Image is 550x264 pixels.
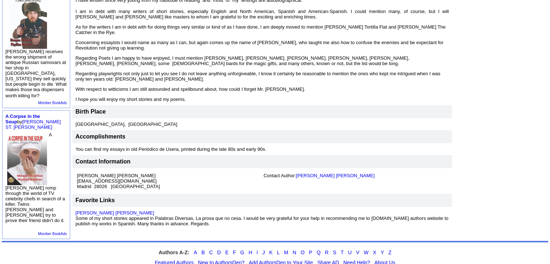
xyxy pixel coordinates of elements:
a: K [269,250,272,255]
a: T [341,250,344,255]
a: N [293,250,296,255]
a: Y [381,250,384,255]
font: Favorite Links [76,197,115,203]
a: [PERSON_NAME] ST. [PERSON_NAME] [5,119,61,130]
a: O [300,250,304,255]
a: S [333,250,336,255]
a: Member BookAds [38,101,67,105]
font: Accomplishments [76,133,125,140]
font: Contact Author: [264,173,375,178]
a: V [356,250,359,255]
a: W [364,250,368,255]
a: F [233,250,236,255]
a: H [248,250,252,255]
a: A Corpse in the Soup [5,114,40,124]
a: Z [388,250,392,255]
p: I am in debt with many writers of short stories, especially English and North American, Spanish a... [76,9,449,20]
p: With respect to witticisms I am still astounded and spellbound about, how could I forget Mr. [PER... [76,86,449,92]
font: [PERSON_NAME] [PERSON_NAME] [EMAIL_ADDRESS][DOMAIN_NAME] Madrid 28026 [GEOGRAPHIC_DATA] [77,173,160,189]
a: B [201,250,205,255]
a: G [240,250,244,255]
font: [GEOGRAPHIC_DATA], [GEOGRAPHIC_DATA] [76,122,177,127]
font: Some of my short stories appeared in Palabras Diversas, La prosa que no cesa. I would be very gra... [76,210,448,226]
a: [PERSON_NAME] [PERSON_NAME] [296,173,374,178]
p: Concerning essayists I would name as many as I can, but again comes up the name of [PERSON_NAME],... [76,40,449,51]
a: M [284,250,289,255]
a: P [309,250,312,255]
p: As for the writers I am in debt with for doing things very similar or kind of as I have done, I a... [76,24,449,35]
a: E [225,250,229,255]
a: Member BookAds [38,232,67,236]
a: C [209,250,213,255]
font: Birth Place [76,108,106,115]
a: R [325,250,328,255]
a: [PERSON_NAME] [PERSON_NAME] [76,210,154,216]
p: Regarding playwrights not only just to let you see I do not leave anything unforgiveable, I know ... [76,71,449,82]
a: J [262,250,265,255]
a: U [348,250,351,255]
a: I [256,250,258,255]
a: X [373,250,376,255]
p: Regarding Poets I am happy to have enjoyed, I must mention [PERSON_NAME], [PERSON_NAME], [PERSON_... [76,55,449,66]
font: Contact Information [76,158,131,165]
img: 41393.jpg [7,132,47,185]
a: D [217,250,221,255]
a: Q [317,250,321,255]
p: I hope you will enjoy my short stories and my poems. [76,97,449,102]
a: L [277,250,280,255]
a: A [194,250,197,255]
strong: Authors A-Z: [159,250,189,255]
font: You can find my essays in old Periódico de Usera, printed during the late 80s and early 90s. [76,146,267,152]
font: by [5,114,61,130]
